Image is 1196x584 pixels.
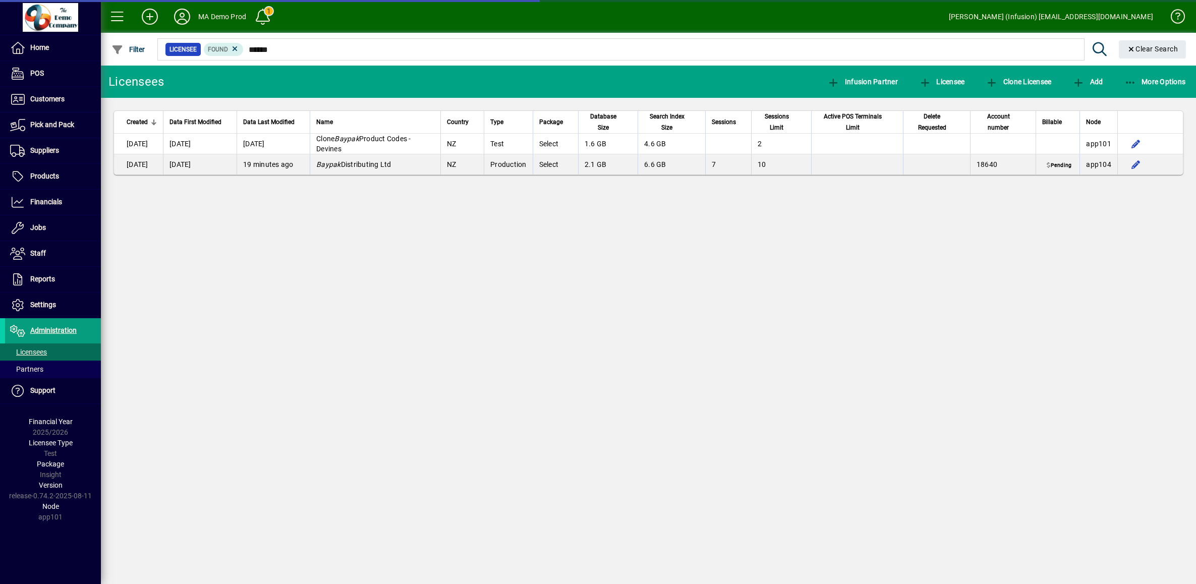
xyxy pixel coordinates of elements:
td: Select [533,154,578,174]
span: Clear Search [1127,45,1178,53]
td: Test [484,134,533,154]
button: Filter [109,40,148,59]
span: Database Size [585,111,622,133]
button: Clear [1119,40,1186,59]
div: Package [539,116,572,128]
div: Created [127,116,157,128]
span: Account number [977,111,1020,133]
span: Home [30,43,49,51]
div: Search Index Size [644,111,699,133]
span: Data First Modified [169,116,221,128]
span: Sessions Limit [758,111,796,133]
span: Node [1086,116,1101,128]
div: Delete Requested [909,111,964,133]
a: POS [5,61,101,86]
a: Knowledge Base [1163,2,1183,35]
button: Add [1070,73,1105,91]
td: 2.1 GB [578,154,638,174]
td: 7 [705,154,751,174]
span: app101.prod.infusionbusinesssoftware.com [1086,140,1111,148]
span: Support [30,386,55,394]
span: Financial Year [29,418,73,426]
span: More Options [1124,78,1186,86]
span: Clone Product Codes - Devines [316,135,411,153]
span: Products [30,172,59,180]
span: Reports [30,275,55,283]
span: Distributing Ltd [316,160,391,168]
span: Billable [1042,116,1062,128]
td: [DATE] [163,154,237,174]
td: [DATE] [114,134,163,154]
td: 1.6 GB [578,134,638,154]
span: app104.prod.infusionbusinesssoftware.com [1086,160,1111,168]
div: Type [490,116,527,128]
span: Licensee Type [29,439,73,447]
div: Data First Modified [169,116,231,128]
span: Infusion Partner [827,78,898,86]
div: Name [316,116,434,128]
button: Infusion Partner [825,73,900,91]
button: Clone Licensee [983,73,1054,91]
div: Licensees [108,74,164,90]
button: More Options [1122,73,1188,91]
span: Jobs [30,223,46,231]
button: Add [134,8,166,26]
td: [DATE] [237,134,310,154]
div: Billable [1042,116,1073,128]
div: Sessions Limit [758,111,805,133]
span: Type [490,116,503,128]
span: Staff [30,249,46,257]
span: Licensee [169,44,197,54]
span: Active POS Terminals Limit [818,111,888,133]
div: Account number [977,111,1030,133]
td: 19 minutes ago [237,154,310,174]
span: Sessions [712,116,736,128]
span: Country [447,116,469,128]
div: Sessions [712,116,745,128]
div: MA Demo Prod [198,9,246,25]
em: Baypak [316,160,341,168]
td: NZ [440,134,484,154]
a: Home [5,35,101,61]
div: Database Size [585,111,632,133]
span: Add [1072,78,1103,86]
span: Pick and Pack [30,121,74,129]
a: Jobs [5,215,101,241]
td: 18640 [970,154,1036,174]
td: NZ [440,154,484,174]
span: Search Index Size [644,111,690,133]
span: Clone Licensee [986,78,1051,86]
div: Node [1086,116,1111,128]
a: Products [5,164,101,189]
span: Version [39,481,63,489]
a: Licensees [5,343,101,361]
a: Reports [5,267,101,292]
td: 2 [751,134,811,154]
span: Created [127,116,148,128]
td: Select [533,134,578,154]
span: Licensee [919,78,965,86]
a: Partners [5,361,101,378]
div: Country [447,116,478,128]
a: Support [5,378,101,403]
button: Profile [166,8,198,26]
span: Package [37,460,64,468]
a: Pick and Pack [5,112,101,138]
span: Settings [30,301,56,309]
button: Licensee [917,73,967,91]
span: Delete Requested [909,111,955,133]
a: Customers [5,87,101,112]
button: Edit [1128,156,1144,172]
button: Edit [1128,136,1144,152]
div: Data Last Modified [243,116,304,128]
span: Administration [30,326,77,334]
td: Production [484,154,533,174]
td: [DATE] [114,154,163,174]
td: 10 [751,154,811,174]
span: POS [30,69,44,77]
em: Baypak [334,135,359,143]
span: Found [208,46,228,53]
mat-chip: Found Status: Found [204,43,244,56]
td: 4.6 GB [638,134,705,154]
span: Data Last Modified [243,116,295,128]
